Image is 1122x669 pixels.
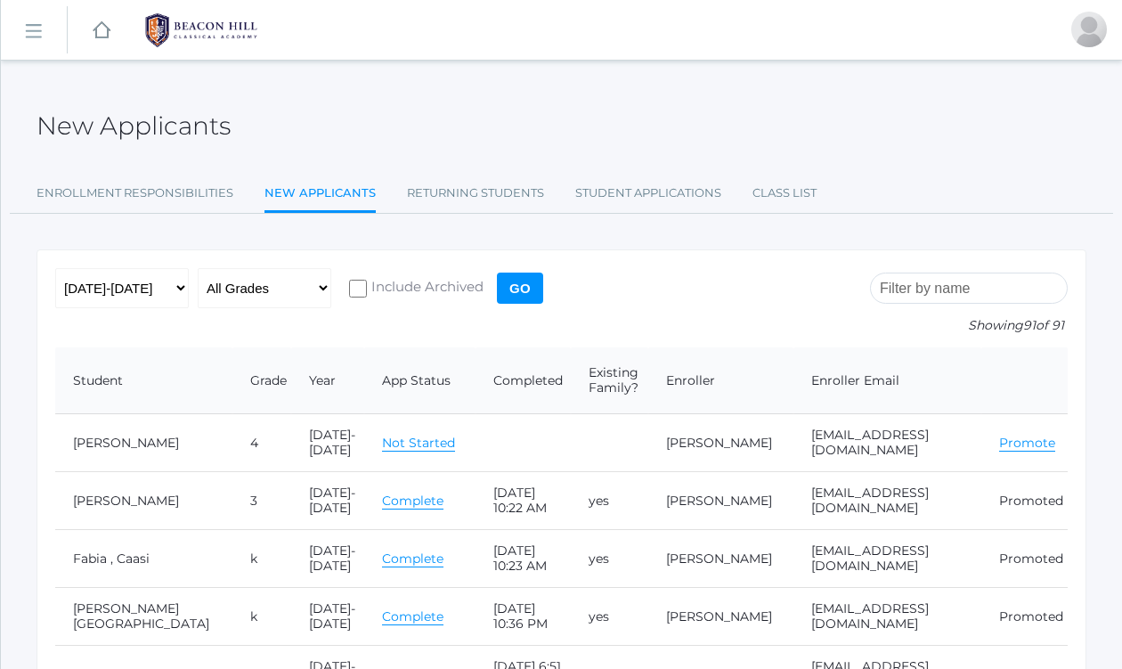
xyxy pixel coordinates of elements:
[981,588,1068,646] td: Promoted
[476,347,571,414] th: Completed
[37,112,231,140] h2: New Applicants
[55,588,232,646] td: [PERSON_NAME][GEOGRAPHIC_DATA]
[571,588,649,646] td: yes
[367,277,484,299] span: Include Archived
[382,551,443,567] a: Complete
[497,273,543,304] input: Go
[37,175,233,211] a: Enrollment Responsibilities
[382,493,443,510] a: Complete
[793,472,981,530] td: [EMAIL_ADDRESS][DOMAIN_NAME]
[232,414,291,472] td: 4
[55,347,232,414] th: Student
[55,414,232,472] td: [PERSON_NAME]
[793,588,981,646] td: [EMAIL_ADDRESS][DOMAIN_NAME]
[571,472,649,530] td: yes
[55,472,232,530] td: [PERSON_NAME]
[999,435,1055,452] a: Promote
[382,608,443,625] a: Complete
[870,316,1068,335] p: Showing of 91
[291,472,364,530] td: [DATE]-[DATE]
[232,347,291,414] th: Grade
[232,588,291,646] td: k
[364,347,476,414] th: App Status
[793,347,981,414] th: Enroller Email
[476,472,571,530] td: [DATE] 10:22 AM
[666,493,772,509] a: [PERSON_NAME]
[793,530,981,588] td: [EMAIL_ADDRESS][DOMAIN_NAME]
[1023,317,1036,333] span: 91
[981,472,1068,530] td: Promoted
[476,530,571,588] td: [DATE] 10:23 AM
[134,8,268,53] img: BHCALogos-05-308ed15e86a5a0abce9b8dd61676a3503ac9727e845dece92d48e8588c001991.png
[291,530,364,588] td: [DATE]-[DATE]
[291,588,364,646] td: [DATE]-[DATE]
[666,435,772,451] a: [PERSON_NAME]
[571,530,649,588] td: yes
[476,588,571,646] td: [DATE] 10:36 PM
[291,414,364,472] td: [DATE]-[DATE]
[1071,12,1107,47] div: Heather Bernardi
[666,551,772,567] a: [PERSON_NAME]
[752,175,817,211] a: Class List
[55,530,232,588] td: Fabia , Caasi
[232,530,291,588] td: k
[666,608,772,624] a: [PERSON_NAME]
[793,414,981,472] td: [EMAIL_ADDRESS][DOMAIN_NAME]
[571,347,649,414] th: Existing Family?
[575,175,721,211] a: Student Applications
[232,472,291,530] td: 3
[291,347,364,414] th: Year
[981,530,1068,588] td: Promoted
[382,435,455,452] a: Not Started
[407,175,544,211] a: Returning Students
[870,273,1068,304] input: Filter by name
[349,280,367,298] input: Include Archived
[648,347,793,414] th: Enroller
[264,175,376,214] a: New Applicants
